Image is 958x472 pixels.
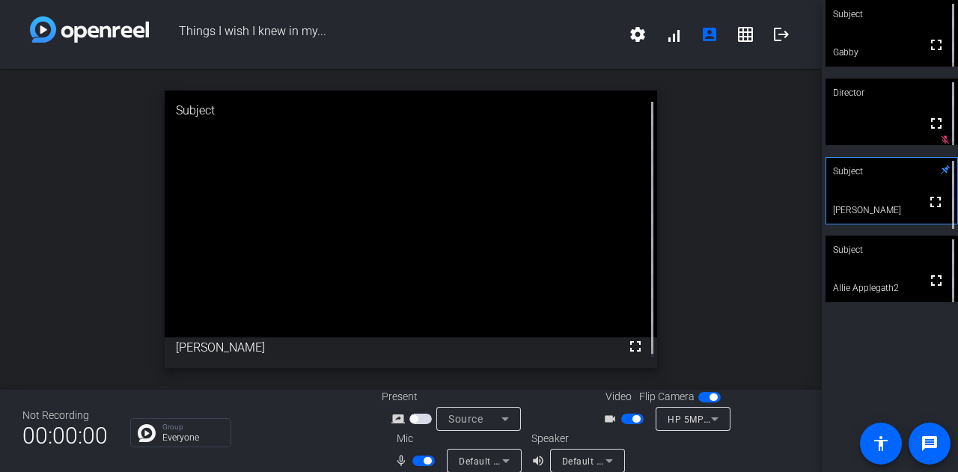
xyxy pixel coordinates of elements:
[30,16,149,43] img: white-gradient.svg
[629,25,647,43] mat-icon: settings
[391,410,409,428] mat-icon: screen_share_outline
[736,25,754,43] mat-icon: grid_on
[448,413,483,425] span: Source
[531,452,549,470] mat-icon: volume_up
[639,389,695,405] span: Flip Camera
[22,408,108,423] div: Not Recording
[872,435,890,453] mat-icon: accessibility
[165,91,658,131] div: Subject
[459,455,830,467] span: Default - Microphone Array (Intel® Smart Sound Technology for Digital Microphones)
[826,236,958,264] div: Subject
[927,272,945,289] mat-icon: fullscreen
[927,114,945,132] mat-icon: fullscreen
[668,413,796,425] span: HP 5MP Camera (04f2:b738)
[826,157,958,186] div: Subject
[927,193,945,211] mat-icon: fullscreen
[394,452,412,470] mat-icon: mic_none
[605,389,632,405] span: Video
[382,389,531,405] div: Present
[626,337,644,355] mat-icon: fullscreen
[138,424,156,442] img: Chat Icon
[772,25,790,43] mat-icon: logout
[603,410,621,428] mat-icon: videocam_outline
[382,431,531,447] div: Mic
[826,79,958,107] div: Director
[149,16,620,52] span: Things I wish I knew in my...
[921,435,939,453] mat-icon: message
[927,36,945,54] mat-icon: fullscreen
[701,25,718,43] mat-icon: account_box
[162,423,223,431] p: Group
[656,16,692,52] button: signal_cellular_alt
[22,417,108,454] span: 00:00:00
[162,433,223,442] p: Everyone
[531,431,621,447] div: Speaker
[562,455,637,467] span: Default - AirPods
